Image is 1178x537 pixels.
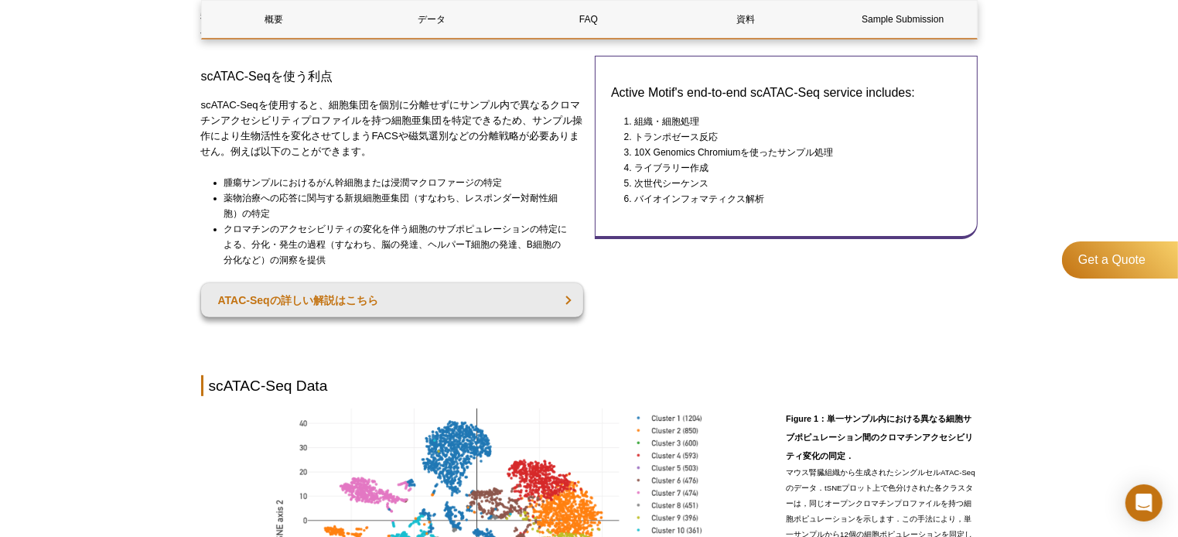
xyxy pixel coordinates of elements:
h3: Active Motif's end-to-end scATAC-Seq service includes: [611,84,961,102]
a: ATAC-Seqの詳しい解説はこちら [201,283,584,317]
a: 資料 [673,1,818,38]
h3: scATAC-Seqを使う利点 [201,67,584,86]
li: 薬物治療への応答に関与する新規細胞亜集団（すなわち、レスポンダー対耐性細胞）の特定 [224,190,570,221]
li: 10X Genomics Chromiumを使ったサンプル処理 [634,145,948,160]
a: Get a Quote [1062,241,1178,279]
p: scATAC-Seqを使用すると、細胞集団を個別に分離せずにサンプル内で異なるクロマチンアクセシビリティプロファイルを持つ細胞亜集団を特定できるため、サンプル操作により生物活性を変化させてしまう... [201,97,584,159]
li: バイオインフォマティクス解析 [634,191,948,207]
a: 概要 [202,1,347,38]
a: Sample Submission [830,1,975,38]
a: FAQ [516,1,661,38]
li: トランポゼース反応 [634,129,948,145]
a: データ [359,1,504,38]
li: 腫瘍サンプルにおけるがん幹細胞または浸潤マクロファージの特定 [224,175,570,190]
li: 組織・細胞処理 [634,114,948,129]
li: ライブラリー作成 [634,160,948,176]
li: 次世代シーケンス [634,176,948,191]
h2: scATAC-Seq Data [201,375,978,396]
h3: Figure 1：単一サンプル内における異なる細胞サブポピュレーション間のクロマチンアクセシビリティ変化の同定． [786,409,977,465]
li: クロマチンのアクセシビリティの変化を伴う細胞のサブポピュレーションの特定による、分化・発生の過程（すなわち、脳の発達、ヘルパーT細胞の発達、B細胞の分化など）の洞察を提供 [224,221,570,268]
div: Open Intercom Messenger [1125,484,1163,522]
